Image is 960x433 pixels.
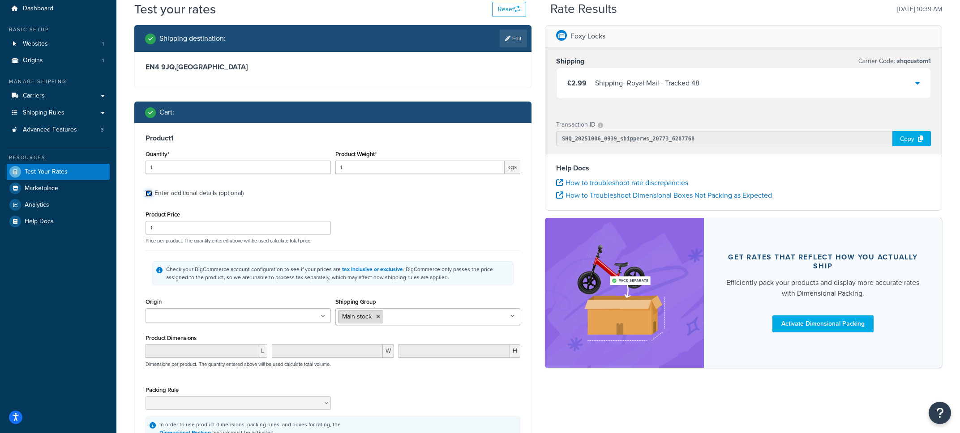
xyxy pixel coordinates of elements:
[725,253,921,271] div: Get rates that reflect how you actually ship
[23,92,45,100] span: Carriers
[567,78,587,88] span: £2.99
[146,161,331,174] input: 0
[929,402,951,424] button: Open Resource Center
[25,185,58,192] span: Marketplace
[892,131,931,146] div: Copy
[159,34,226,42] h2: Shipping destination :
[7,52,110,69] li: Origins
[102,40,104,48] span: 1
[7,213,110,229] a: Help Docs
[500,30,527,47] a: Edit
[7,36,110,52] li: Websites
[7,180,110,196] a: Marketplace
[568,231,680,354] img: feature-image-dim-d40ad3071a2b3c8e08177464837368e35600d3c5e73b18a22c1e4bb210dc32ac.png
[143,238,523,244] p: Price per product. The quantity entered above will be used calculate total price.
[335,161,505,174] input: 0.00
[23,126,77,134] span: Advanced Features
[25,218,54,225] span: Help Docs
[595,77,699,89] div: Shipping - Royal Mail - Tracked 48
[510,344,520,358] span: H
[7,26,110,34] div: Basic Setup
[146,386,179,393] label: Packing Rule
[7,78,110,85] div: Manage Shipping
[7,122,110,138] a: Advanced Features3
[146,190,152,197] input: Enter additional details (optional)
[858,55,931,68] p: Carrier Code:
[146,298,162,305] label: Origin
[23,40,48,48] span: Websites
[550,2,617,16] h2: Rate Results
[7,36,110,52] a: Websites1
[7,52,110,69] a: Origins1
[101,126,104,134] span: 3
[23,109,64,117] span: Shipping Rules
[146,134,520,143] h3: Product 1
[725,277,921,299] div: Efficiently pack your products and display more accurate rates with Dimensional Packing.
[7,105,110,121] a: Shipping Rules
[492,2,526,17] button: Reset
[102,57,104,64] span: 1
[146,63,520,72] h3: EN4 9JQ , [GEOGRAPHIC_DATA]
[23,57,43,64] span: Origins
[897,3,942,16] p: [DATE] 10:39 AM
[146,211,180,218] label: Product Price
[772,315,874,332] a: Activate Dimensional Packing
[7,88,110,104] a: Carriers
[335,151,377,157] label: Product Weight*
[7,0,110,17] a: Dashboard
[146,151,169,157] label: Quantity*
[895,56,931,66] span: shqcustom1
[383,344,394,358] span: W
[556,57,584,66] h3: Shipping
[25,168,68,176] span: Test Your Rates
[570,30,605,42] p: Foxy Locks
[166,265,510,281] div: Check your BigCommerce account configuration to see if your prices are . BigCommerce only passes ...
[556,163,931,174] h4: Help Docs
[505,161,520,174] span: kgs
[556,190,772,200] a: How to Troubleshoot Dimensional Boxes Not Packing as Expected
[7,154,110,161] div: Resources
[154,187,244,200] div: Enter additional details (optional)
[342,312,372,321] span: Main stock
[556,119,596,131] p: Transaction ID
[143,361,331,367] p: Dimensions per product. The quantity entered above will be used calculate total volume.
[7,122,110,138] li: Advanced Features
[7,164,110,180] a: Test Your Rates
[25,201,49,209] span: Analytics
[23,5,53,13] span: Dashboard
[335,298,376,305] label: Shipping Group
[258,344,267,358] span: L
[134,0,216,18] h1: Test your rates
[146,335,197,341] label: Product Dimensions
[7,197,110,213] a: Analytics
[342,265,403,273] a: tax inclusive or exclusive
[159,108,174,116] h2: Cart :
[556,178,688,188] a: How to troubleshoot rate discrepancies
